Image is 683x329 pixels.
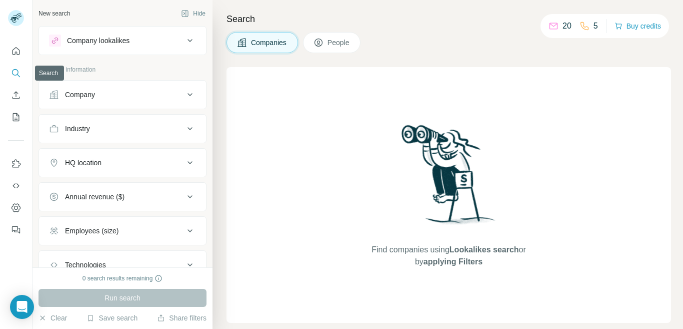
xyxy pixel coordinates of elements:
div: Company lookalikes [67,36,129,46]
p: 20 [562,20,571,32]
span: People [327,38,350,48]
button: Buy credits [614,19,661,33]
div: Industry [65,124,90,134]
span: Find companies using or by [368,244,528,268]
button: My lists [8,108,24,126]
button: Dashboard [8,199,24,217]
div: 0 search results remaining [82,274,163,283]
button: Employees (size) [39,219,206,243]
button: Save search [86,313,137,323]
span: applying Filters [423,257,482,266]
button: Company [39,83,206,107]
button: Company lookalikes [39,29,206,53]
button: Technologies [39,253,206,277]
button: Share filters [157,313,206,323]
button: Quick start [8,42,24,60]
button: Annual revenue ($) [39,185,206,209]
button: Search [8,64,24,82]
button: HQ location [39,151,206,175]
div: Company [65,90,95,100]
div: Technologies [65,260,106,270]
button: Enrich CSV [8,86,24,104]
button: Clear [38,313,67,323]
div: HQ location [65,158,101,168]
button: Hide [174,6,212,21]
button: Use Surfe on LinkedIn [8,155,24,173]
div: Annual revenue ($) [65,192,124,202]
div: Employees (size) [65,226,118,236]
button: Industry [39,117,206,141]
div: New search [38,9,70,18]
div: Open Intercom Messenger [10,295,34,319]
img: Surfe Illustration - Woman searching with binoculars [397,122,501,234]
h4: Search [226,12,671,26]
button: Use Surfe API [8,177,24,195]
span: Lookalikes search [449,245,519,254]
p: Company information [38,65,206,74]
span: Companies [251,38,287,48]
button: Feedback [8,221,24,239]
p: 5 [593,20,598,32]
img: Surfe Illustration - Stars [449,107,539,197]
